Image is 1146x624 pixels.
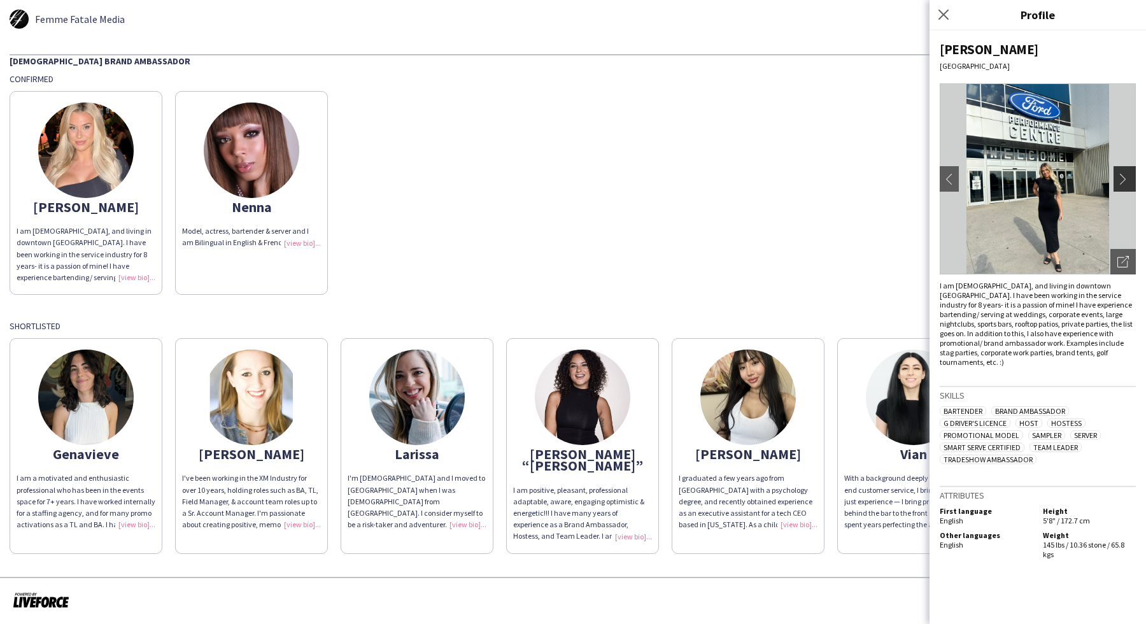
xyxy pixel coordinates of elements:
div: I've been working in the XM Industry for over 10 years, holding roles such as BA, TL, Field Manag... [182,472,321,530]
div: Confirmed [10,73,1136,85]
div: Nenna [182,201,321,213]
div: I graduated a few years ago from [GEOGRAPHIC_DATA] with a psychology degree, and recently obtaine... [679,472,817,530]
div: Shortlisted [10,320,1136,332]
div: I am [DEMOGRAPHIC_DATA], and living in downtown [GEOGRAPHIC_DATA]. I have been working in the ser... [940,281,1136,367]
span: Brand Ambassador [991,406,1069,416]
div: I am a motivated and enthusiastic professional who has been in the events space for 7+ years. I h... [17,472,155,530]
div: [DEMOGRAPHIC_DATA] Brand Ambassador [10,54,1136,67]
span: Femme Fatale Media [35,13,125,25]
div: I am [DEMOGRAPHIC_DATA], and living in downtown [GEOGRAPHIC_DATA]. I have been working in the ser... [17,225,155,283]
img: thumb-39854cd5-1e1b-4859-a9f5-70b3ac76cbb6.jpg [866,350,961,445]
h5: Height [1043,506,1136,516]
div: Vian [844,448,983,460]
span: Sampler [1028,430,1065,440]
img: Powered by Liveforce [13,591,69,609]
span: 5'8" / 172.7 cm [1043,516,1090,525]
div: Open photos pop-in [1110,249,1136,274]
img: thumb-5de695aece78e.jpg [204,103,299,198]
span: Server [1070,430,1101,440]
div: Model, actress, bartender & server and I am Bilingual in English & French! [182,225,321,248]
div: [PERSON_NAME] [182,448,321,460]
span: 145 lbs / 10.36 stone / 65.8 kgs [1043,540,1124,559]
h3: Profile [930,6,1146,23]
span: English [940,516,963,525]
h3: Attributes [940,490,1136,501]
h5: First language [940,506,1033,516]
span: Team Leader [1029,443,1082,452]
h5: Weight [1043,530,1136,540]
span: Host [1015,418,1042,428]
span: Tradeshow Ambassador [940,455,1036,464]
img: thumb-5d261e8036265.jpg [10,10,29,29]
div: [PERSON_NAME] [17,201,155,213]
span: I am positive, pleasant, professional adaptable, aware, engaging optimistic & energetic!!! I have... [513,485,651,576]
div: [PERSON_NAME] [940,41,1136,58]
span: Smart Serve Certified [940,443,1024,452]
img: Crew avatar or photo [940,83,1136,274]
img: thumb-096a36ae-d931-42e9-ab24-93c62949a946.png [535,350,630,445]
span: English [940,540,963,550]
img: thumb-707bfd96-8c97-4d8d-97cd-3f6696379061.jpg [38,350,134,445]
img: thumb-556df02a-8418-42a2-b32f-057cd1d4ccea.jpg [38,103,134,198]
span: Hostess [1047,418,1086,428]
span: I'm [DEMOGRAPHIC_DATA] and I moved to [GEOGRAPHIC_DATA] when I was [DEMOGRAPHIC_DATA] from [GEOGR... [348,473,485,621]
div: With a background deeply rooted in high-end customer service, I bring more than just experience —... [844,472,983,530]
img: thumb-4ef09eab-5109-47b9-bb7f-77f7103c1f44.jpg [700,350,796,445]
h3: Skills [940,390,1136,401]
span: G Driver's Licence [940,418,1010,428]
div: [PERSON_NAME] [679,448,817,460]
img: thumb-0bddb9f4-0717-463c-9bb9-10a485439a99.jpg [204,350,299,445]
div: [PERSON_NAME] “[PERSON_NAME]” [513,448,652,471]
span: Promotional Model [940,430,1023,440]
h5: Other languages [940,530,1033,540]
div: Genavieve [17,448,155,460]
span: Bartender [940,406,986,416]
div: Larissa [348,448,486,460]
div: [GEOGRAPHIC_DATA] [940,61,1136,71]
img: thumb-1683910523645e6f7b75289.png [369,350,465,445]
